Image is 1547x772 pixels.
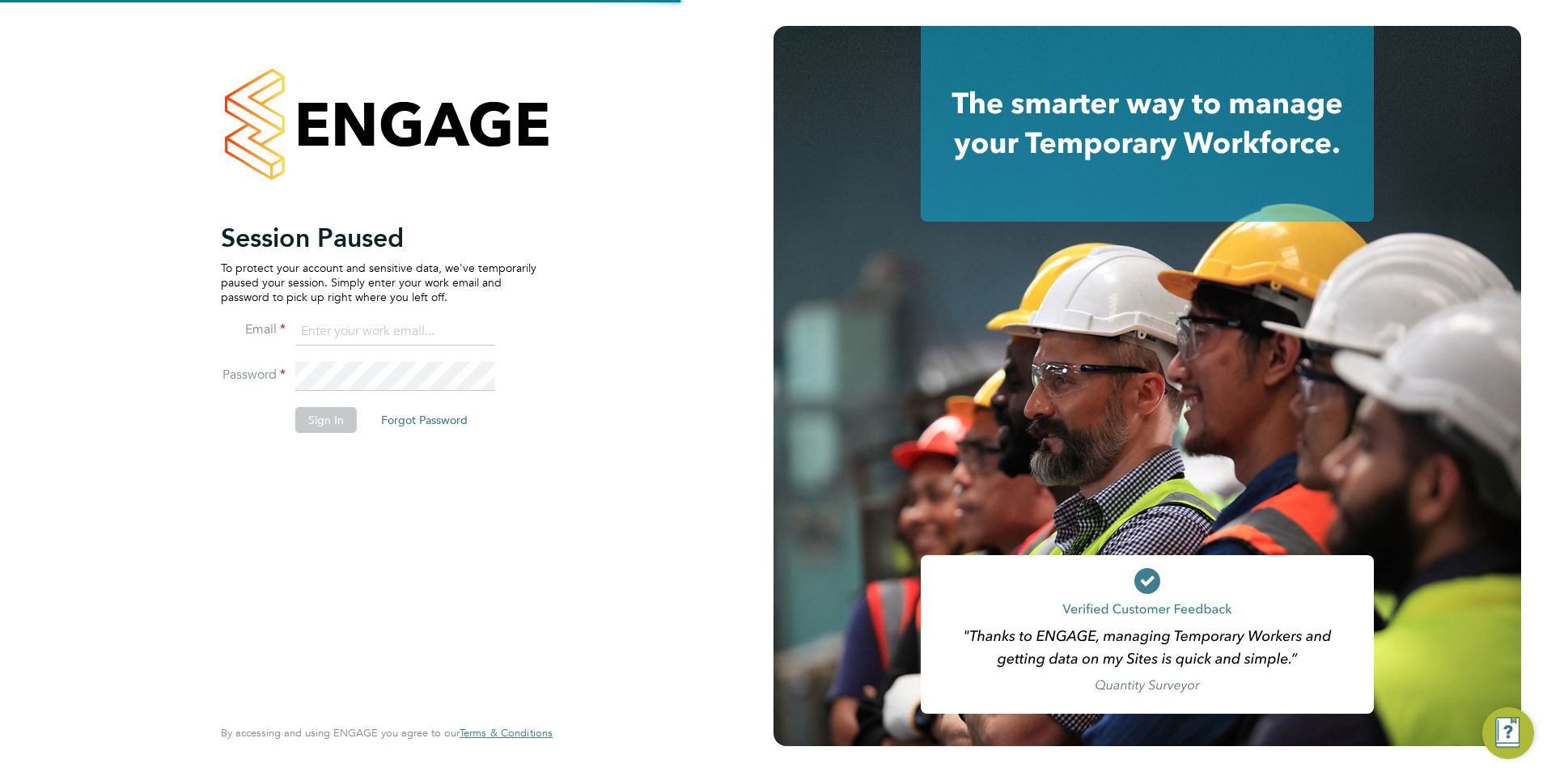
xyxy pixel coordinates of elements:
button: Sign In [295,407,357,433]
h2: Session Paused [221,222,536,254]
label: Email [221,321,286,338]
span: By accessing and using ENGAGE you agree to our [221,726,553,740]
button: Forgot Password [368,407,481,433]
button: Engage Resource Center [1482,707,1534,759]
label: Password [221,367,286,384]
a: Terms & Conditions [460,727,553,740]
input: Enter your work email... [295,317,495,346]
p: To protect your account and sensitive data, we've temporarily paused your session. Simply enter y... [221,261,536,305]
